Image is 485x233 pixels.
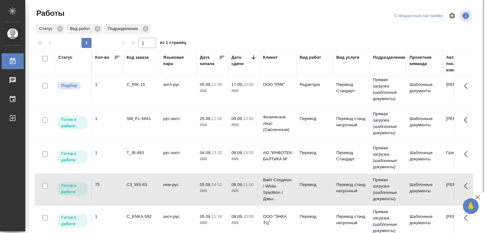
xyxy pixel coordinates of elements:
td: 1 [92,112,123,134]
p: Подразделение [108,26,140,32]
p: Перевод станд. несрочный [336,182,367,194]
div: Дата начала [200,54,219,67]
p: Готов к работе [61,151,84,163]
p: Перевод Стандарт [336,150,367,162]
p: 11:08 [212,116,222,121]
p: 11:38 [212,82,222,87]
p: Перевод [300,213,330,220]
p: 08.09, [231,150,243,155]
td: Прямая загрузка (шаблонные документы) [370,74,406,105]
p: 05.09, [200,82,212,87]
p: 2025 [231,88,257,94]
p: 05.09, [200,182,212,187]
div: Дата сдачи [231,54,250,67]
button: Здесь прячутся важные кнопки [460,112,475,128]
div: Кол-во [95,54,109,61]
div: Исполнитель может приступить к работе [57,150,88,164]
span: Посмотреть информацию [460,10,473,22]
div: Вид работ [66,24,103,34]
div: Исполнитель может приступить к работе [57,213,88,228]
p: Перевод станд. несрочный [336,116,367,128]
p: 2025 [231,188,257,194]
td: Прямая загрузка (шаблонные документы) [370,142,406,173]
button: Здесь прячутся важные кнопки [460,146,475,162]
span: Настроить таблицу [445,8,460,23]
td: [PERSON_NAME] [443,210,480,232]
td: Прямая загрузка (шаблонные документы) [370,174,406,205]
div: Статус [58,54,73,61]
p: 2025 [231,122,257,128]
p: 10:00 [243,214,254,219]
p: 25.08, [200,116,212,121]
td: англ-рус [160,78,197,100]
td: Шаблонные документы [406,146,443,169]
p: 10:00 [243,82,254,87]
p: Готов к работе [61,182,84,195]
div: Исполнитель может приступить к работе [57,182,88,196]
p: 2025 [231,156,257,162]
p: Перевод [300,150,330,156]
p: 13:00 [243,150,254,155]
div: Статус [35,24,65,34]
div: Подразделение [104,24,151,34]
p: 2025 [200,88,225,94]
p: 14:52 [212,182,222,187]
p: Вид работ [70,26,92,32]
div: C3_WS-83 [127,182,157,188]
td: Шаблонные документы [406,178,443,200]
p: Перевод Стандарт [336,81,367,94]
div: Автор последнего изменения [446,54,476,73]
td: Газизов Ринат [443,146,480,169]
div: Код заказа [127,54,149,61]
p: Перевод [300,116,330,122]
div: T_IB-483 [127,150,157,156]
div: split button [393,11,445,21]
div: SM_FL-4641 [127,116,157,122]
p: 13:32 [212,150,222,155]
p: Физическое лицо (Смоленская) [263,114,293,133]
div: Вид работ [300,54,321,61]
div: C_RIK-15 [127,81,157,88]
td: 1 [92,210,123,232]
div: C_ENKA-582 [127,213,157,220]
td: [PERSON_NAME] [443,78,480,100]
td: Шаблонные документы [406,112,443,134]
p: 2025 [200,122,225,128]
div: Исполнитель может приступить к работе [57,116,88,130]
p: 08.09, [231,214,243,219]
td: 1 [92,78,123,100]
button: 🙏 [463,198,479,214]
p: 13:00 [243,116,254,121]
p: Перевод станд. несрочный [336,213,367,226]
p: 2025 [231,220,257,226]
td: Прямая загрузка (шаблонные документы) [370,108,406,139]
button: Здесь прячутся важные кнопки [460,210,475,225]
td: англ-рус [160,210,197,232]
p: Готов к работе [61,116,84,129]
p: АО "ИНФОТЕК-БАЛТИКА М" [263,150,293,162]
p: 17.09, [231,82,243,87]
p: Вайт Спедишн / White Spedition / Давы... [263,177,293,202]
p: 08.09, [231,182,243,187]
div: Проектная команда [410,54,440,67]
p: 2025 [200,156,225,162]
p: Редактура [300,81,330,88]
span: из 1 страниц [160,39,186,48]
p: 11:18 [212,214,222,219]
p: Перевод [300,182,330,188]
p: 2025 [200,220,225,226]
td: Шаблонные документы [406,210,443,232]
p: ООО "РИК" [263,81,293,88]
td: [PERSON_NAME] [443,178,480,200]
td: [PERSON_NAME] [443,112,480,134]
span: 🙏 [465,200,476,213]
p: 11:00 [243,182,254,187]
div: Можно подбирать исполнителей [57,81,88,90]
p: 09.09, [231,116,243,121]
td: Шаблонные документы [406,78,443,100]
button: Здесь прячутся важные кнопки [460,178,475,194]
td: 1 [92,146,123,169]
p: 05.09, [200,214,212,219]
td: рус-англ [160,112,197,134]
div: Подразделение [373,54,405,61]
